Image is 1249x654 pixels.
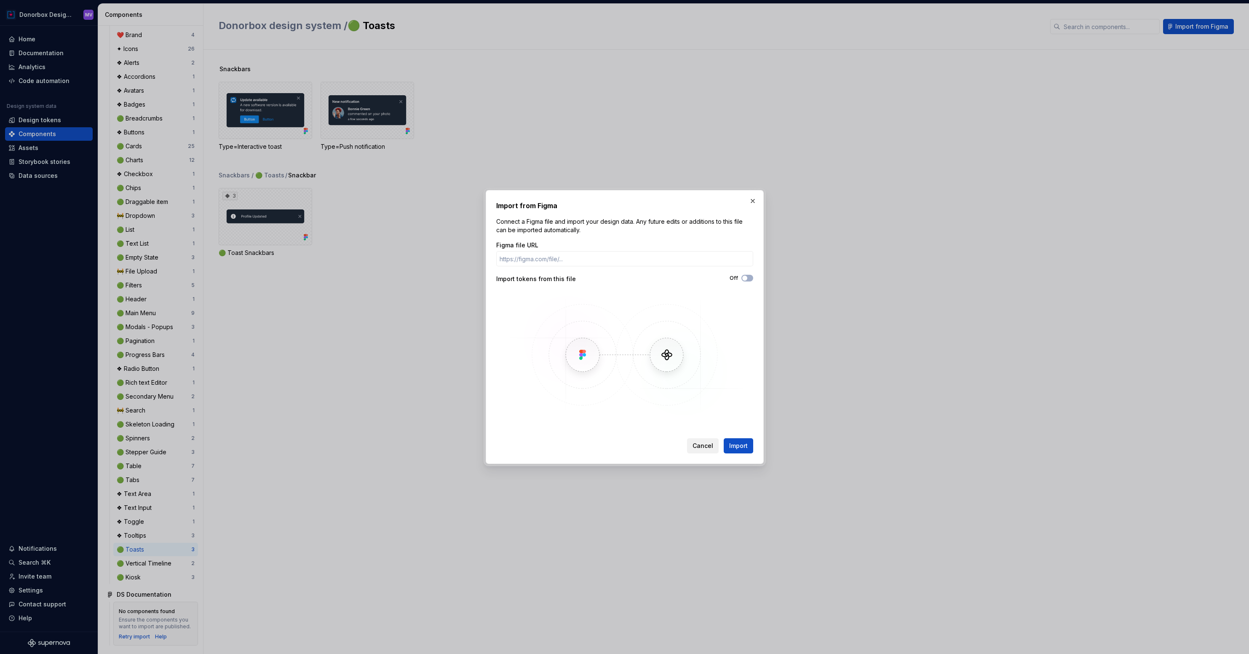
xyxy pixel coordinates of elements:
[496,217,753,234] p: Connect a Figma file and import your design data. Any future edits or additions to this file can ...
[496,275,625,283] div: Import tokens from this file
[496,241,538,249] label: Figma file URL
[693,442,713,450] span: Cancel
[730,275,738,281] label: Off
[496,201,753,211] h2: Import from Figma
[724,438,753,453] button: Import
[496,251,753,266] input: https://figma.com/file/...
[687,438,719,453] button: Cancel
[729,442,748,450] span: Import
